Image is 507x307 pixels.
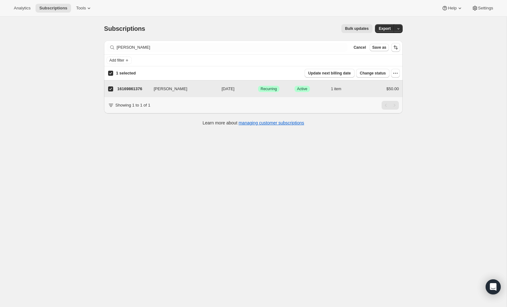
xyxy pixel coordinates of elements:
[115,102,150,108] p: Showing 1 to 1 of 1
[438,4,466,13] button: Help
[386,86,399,91] span: $50.00
[356,69,390,78] button: Change status
[379,26,391,31] span: Export
[391,43,400,52] button: Sort the results
[331,86,341,91] span: 1 item
[116,70,136,76] p: 1 selected
[239,120,304,125] a: managing customer subscriptions
[468,4,497,13] button: Settings
[297,86,307,91] span: Active
[76,6,86,11] span: Tools
[36,4,71,13] button: Subscriptions
[354,45,366,50] span: Cancel
[351,44,368,51] button: Cancel
[370,44,389,51] button: Save as
[72,4,96,13] button: Tools
[104,25,145,32] span: Subscriptions
[308,71,351,76] span: Update next billing date
[107,57,132,64] button: Add filter
[360,71,386,76] span: Change status
[117,86,149,92] p: 16169861376
[448,6,456,11] span: Help
[345,26,369,31] span: Bulk updates
[331,85,348,93] button: 1 item
[305,69,355,78] button: Update next billing date
[117,85,399,93] div: 16169861376[PERSON_NAME][DATE]SuccessRecurringSuccessActive1 item$50.00
[39,6,67,11] span: Subscriptions
[382,101,399,110] nav: Pagination
[10,4,34,13] button: Analytics
[222,86,234,91] span: [DATE]
[203,120,304,126] p: Learn more about
[117,43,347,52] input: Filter subscribers
[150,84,213,94] button: [PERSON_NAME]
[341,24,372,33] button: Bulk updates
[375,24,394,33] button: Export
[372,45,386,50] span: Save as
[261,86,277,91] span: Recurring
[14,6,30,11] span: Analytics
[154,86,187,92] span: [PERSON_NAME]
[109,58,124,63] span: Add filter
[478,6,493,11] span: Settings
[486,279,501,294] div: Open Intercom Messenger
